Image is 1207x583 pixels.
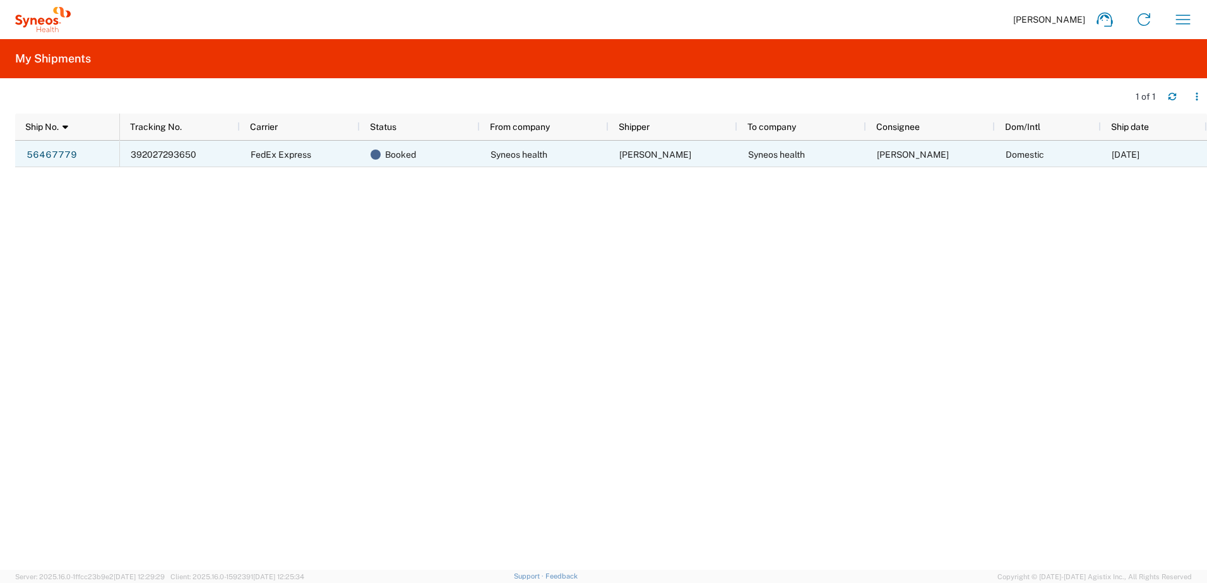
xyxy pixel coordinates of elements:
[25,122,59,132] span: Ship No.
[15,573,165,580] span: Server: 2025.16.0-1ffcc23b9e2
[385,141,416,168] span: Booked
[877,150,949,160] span: Kristiina Bucht
[514,572,545,580] a: Support
[619,122,650,132] span: Shipper
[253,573,304,580] span: [DATE] 12:25:34
[130,122,182,132] span: Tracking No.
[1013,14,1085,25] span: [PERSON_NAME]
[1112,150,1139,160] span: 08/14/2025
[1111,122,1149,132] span: Ship date
[114,573,165,580] span: [DATE] 12:29:29
[876,122,920,132] span: Consignee
[26,144,78,165] a: 56467779
[1006,150,1044,160] span: Domestic
[748,150,805,160] span: Syneos health
[490,122,550,132] span: From company
[250,122,278,132] span: Carrier
[619,150,691,160] span: Liisa Murray
[170,573,304,580] span: Client: 2025.16.0-1592391
[370,122,396,132] span: Status
[747,122,796,132] span: To company
[1136,91,1158,102] div: 1 of 1
[15,51,91,66] h2: My Shipments
[131,150,196,160] span: 392027293650
[1005,122,1040,132] span: Dom/Intl
[997,571,1192,582] span: Copyright © [DATE]-[DATE] Agistix Inc., All Rights Reserved
[545,572,578,580] a: Feedback
[491,150,547,160] span: Syneos health
[251,150,311,160] span: FedEx Express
